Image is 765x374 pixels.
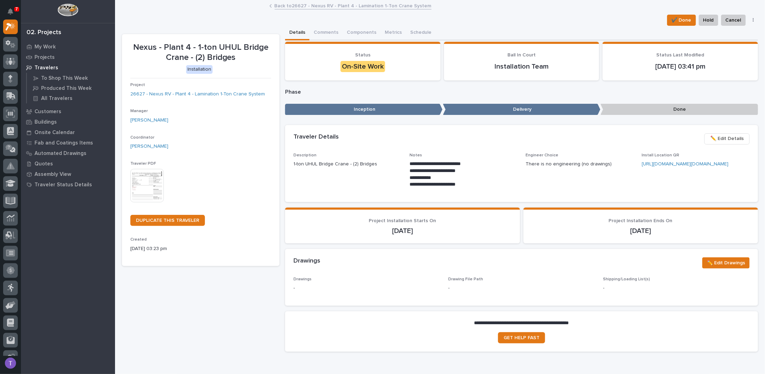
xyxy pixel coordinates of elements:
[21,169,115,179] a: Assembly View
[35,65,58,71] p: Travelers
[498,332,545,343] a: GET HELP FAST
[35,171,71,178] p: Assembly View
[130,42,271,63] p: Nexus - Plant 4 - 1-ton UHUL Bridge Crane - (2) Bridges
[35,150,86,157] p: Automated Drawings
[704,133,750,145] button: ✏️ Edit Details
[600,104,758,115] p: Done
[21,158,115,169] a: Quotes
[699,15,718,26] button: Hold
[21,179,115,190] a: Traveler Status Details
[343,26,381,40] button: Components
[35,54,55,61] p: Projects
[609,218,673,223] span: Project Installation Ends On
[642,162,729,166] a: [URL][DOMAIN_NAME][DOMAIN_NAME]
[672,16,691,24] span: ✔️ Done
[21,52,115,62] a: Projects
[27,93,115,103] a: All Travelers
[21,41,115,52] a: My Work
[448,277,483,281] span: Drawing File Path
[35,161,53,167] p: Quotes
[341,61,385,72] div: On-Site Work
[35,140,93,146] p: Fab and Coatings Items
[130,143,168,150] a: [PERSON_NAME]
[41,75,88,81] p: To Shop This Week
[507,53,536,57] span: Ball In Court
[355,53,370,57] span: Status
[26,29,61,37] div: 02. Projects
[27,73,115,83] a: To Shop This Week
[35,119,57,125] p: Buildings
[130,245,271,252] p: [DATE] 03:23 pm
[410,153,422,157] span: Notes
[130,83,145,87] span: Project
[130,135,154,140] span: Coordinator
[504,335,540,340] span: GET HELP FAST
[21,117,115,127] a: Buildings
[642,153,680,157] span: Install Location QR
[35,109,61,115] p: Customers
[293,257,320,265] h2: Drawings
[603,285,750,292] p: -
[603,277,650,281] span: Shipping/Loading List(s)
[285,26,309,40] button: Details
[275,1,431,9] a: Back to26627 - Nexus RV - Plant 4 - Lamination 1-Ton Crane System
[293,277,312,281] span: Drawings
[293,227,511,235] p: [DATE]
[21,127,115,138] a: Onsite Calendar
[443,104,600,115] p: Delivery
[9,8,18,20] div: Notifications7
[285,89,758,95] p: Phase
[136,218,199,223] span: DUPLICATE THIS TRAVELER
[611,62,750,71] p: [DATE] 03:41 pm
[526,153,559,157] span: Engineer Choice
[406,26,436,40] button: Schedule
[293,161,401,168] p: 1-ton UHUL Bridge Crane - (2) Bridges
[41,95,72,102] p: All Travelers
[41,85,92,92] p: Produced This Week
[369,218,436,223] span: Project Installation Starts On
[35,130,75,136] p: Onsite Calendar
[452,62,591,71] p: Installation Team
[667,15,696,26] button: ✔️ Done
[35,182,92,188] p: Traveler Status Details
[21,138,115,148] a: Fab and Coatings Items
[3,4,18,19] button: Notifications
[721,15,746,26] button: Cancel
[130,215,205,226] a: DUPLICATE THIS TRAVELER
[130,117,168,124] a: [PERSON_NAME]
[703,16,714,24] span: Hold
[293,285,440,292] p: -
[58,3,78,16] img: Workspace Logo
[381,26,406,40] button: Metrics
[15,7,18,11] p: 7
[130,162,156,166] span: Traveler PDF
[130,91,265,98] a: 26627 - Nexus RV - Plant 4 - Lamination 1-Ton Crane System
[726,16,741,24] span: Cancel
[3,356,18,371] button: users-avatar
[293,153,316,157] span: Description
[532,227,750,235] p: [DATE]
[130,109,148,113] span: Manager
[21,106,115,117] a: Customers
[293,133,339,141] h2: Traveler Details
[526,161,634,168] p: There is no engineering (no drawings)
[186,65,213,74] div: Installation
[702,257,750,268] button: ✏️ Edit Drawings
[707,259,745,267] span: ✏️ Edit Drawings
[657,53,704,57] span: Status Last Modified
[21,62,115,73] a: Travelers
[285,104,443,115] p: Inception
[130,237,147,242] span: Created
[27,83,115,93] a: Produced This Week
[309,26,343,40] button: Comments
[710,134,744,143] span: ✏️ Edit Details
[448,285,450,292] p: -
[35,44,56,50] p: My Work
[21,148,115,158] a: Automated Drawings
